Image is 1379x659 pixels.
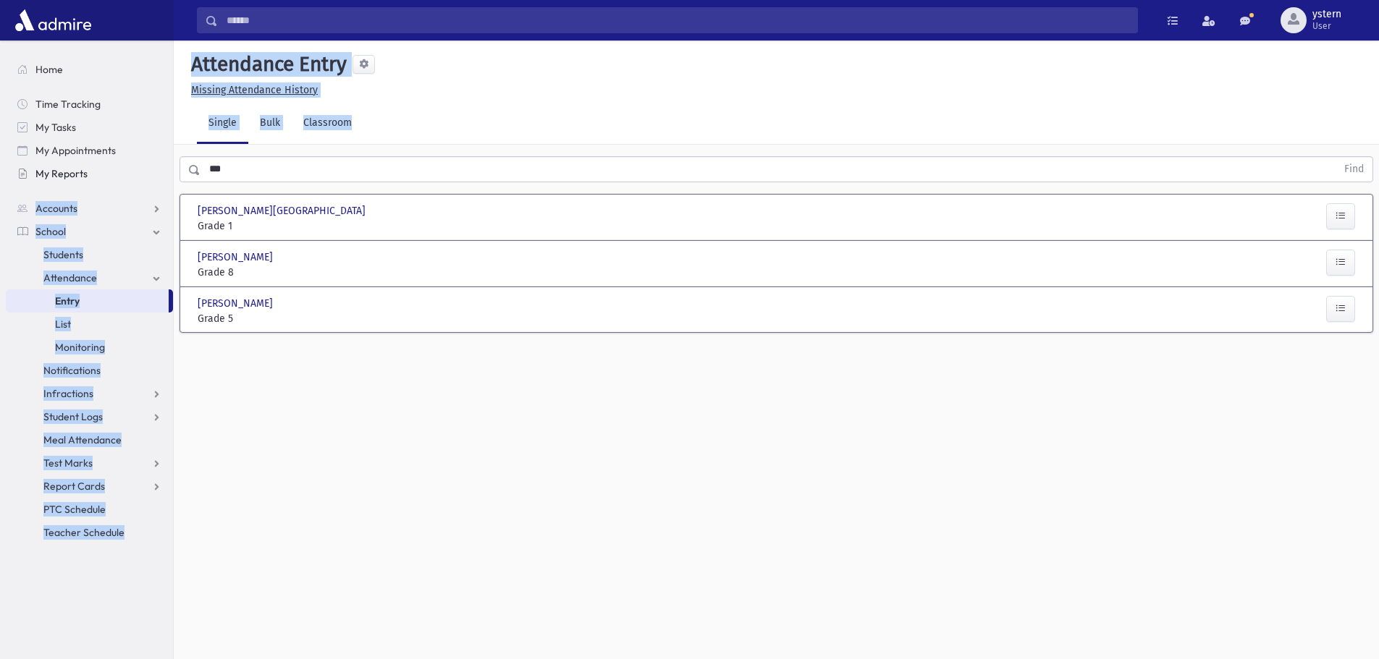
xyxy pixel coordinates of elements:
[43,410,103,423] span: Student Logs
[6,451,173,475] a: Test Marks
[218,7,1137,33] input: Search
[6,116,173,139] a: My Tasks
[6,498,173,521] a: PTC Schedule
[191,84,318,96] u: Missing Attendance History
[35,167,88,180] span: My Reports
[248,103,292,144] a: Bulk
[35,121,76,134] span: My Tasks
[6,243,173,266] a: Students
[43,387,93,400] span: Infractions
[198,265,379,280] span: Grade 8
[6,313,173,336] a: List
[43,526,125,539] span: Teacher Schedule
[55,341,105,354] span: Monitoring
[35,144,116,157] span: My Appointments
[6,336,173,359] a: Monitoring
[6,162,173,185] a: My Reports
[12,6,95,35] img: AdmirePro
[43,433,122,446] span: Meal Attendance
[35,63,63,76] span: Home
[198,311,379,326] span: Grade 5
[35,225,66,238] span: School
[43,364,101,377] span: Notifications
[55,318,71,331] span: List
[185,84,318,96] a: Missing Attendance History
[198,203,368,218] span: [PERSON_NAME][GEOGRAPHIC_DATA]
[6,220,173,243] a: School
[1312,9,1341,20] span: ystern
[198,218,379,234] span: Grade 1
[43,480,105,493] span: Report Cards
[55,294,80,307] span: Entry
[6,405,173,428] a: Student Logs
[1312,20,1341,32] span: User
[6,58,173,81] a: Home
[6,197,173,220] a: Accounts
[198,250,276,265] span: [PERSON_NAME]
[35,98,101,111] span: Time Tracking
[35,202,77,215] span: Accounts
[6,428,173,451] a: Meal Attendance
[6,266,173,289] a: Attendance
[197,103,248,144] a: Single
[185,52,347,77] h5: Attendance Entry
[6,521,173,544] a: Teacher Schedule
[6,139,173,162] a: My Appointments
[43,456,93,469] span: Test Marks
[292,103,363,144] a: Classroom
[6,289,169,313] a: Entry
[198,296,276,311] span: [PERSON_NAME]
[6,93,173,116] a: Time Tracking
[43,248,83,261] span: Students
[43,271,97,284] span: Attendance
[6,475,173,498] a: Report Cards
[6,382,173,405] a: Infractions
[6,359,173,382] a: Notifications
[1336,157,1372,182] button: Find
[43,503,106,516] span: PTC Schedule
